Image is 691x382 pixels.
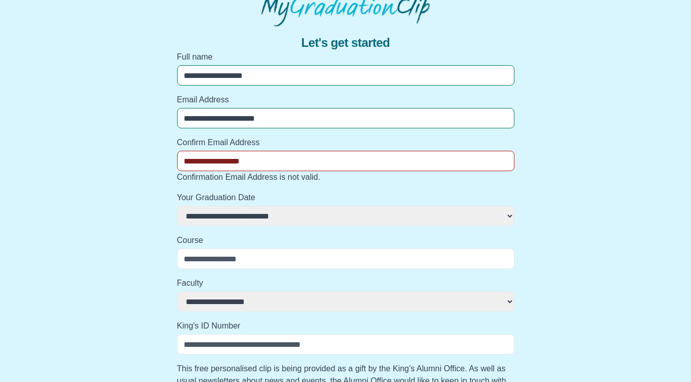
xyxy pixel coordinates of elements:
[177,94,514,106] label: Email Address
[177,137,514,149] label: Confirm Email Address
[177,51,514,63] label: Full name
[177,277,514,289] label: Faculty
[177,173,321,181] span: Confirmation Email Address is not valid.
[177,320,514,332] label: King's ID Number
[301,35,390,51] span: Let's get started
[177,234,514,247] label: Course
[177,192,514,204] label: Your Graduation Date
